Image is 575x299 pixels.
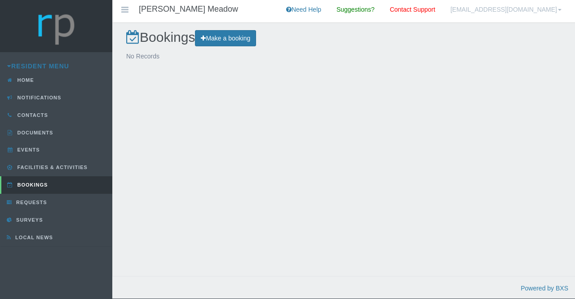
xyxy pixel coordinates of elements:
[126,51,562,62] div: No Records
[15,130,53,135] span: Documents
[15,182,48,187] span: Bookings
[15,147,40,152] span: Events
[15,95,62,100] span: Notifications
[15,77,34,83] span: Home
[7,62,69,70] a: Resident Menu
[126,30,562,46] h2: Bookings
[14,217,43,223] span: Surveys
[13,235,53,240] span: Local News
[15,112,48,118] span: Contacts
[14,200,47,205] span: Requests
[521,285,568,292] a: Powered by BXS
[139,5,238,14] h4: [PERSON_NAME] Meadow
[195,30,256,47] a: Make a booking
[15,165,88,170] span: Facilities & Activities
